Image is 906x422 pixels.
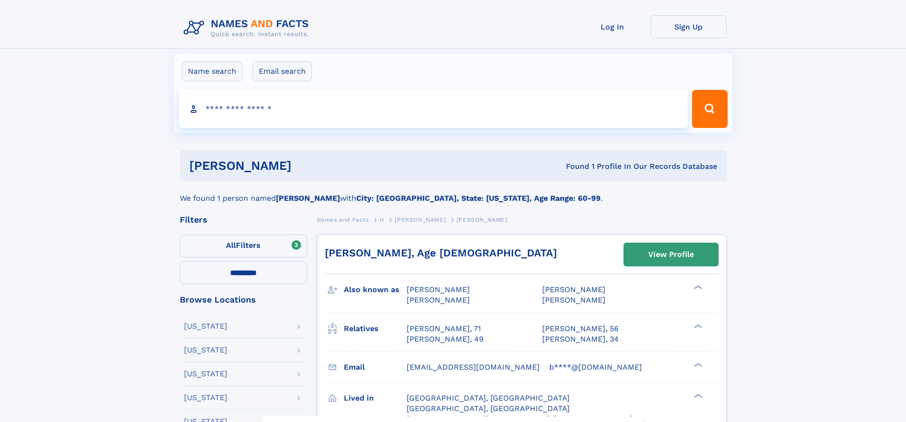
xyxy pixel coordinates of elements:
[624,243,718,266] a: View Profile
[226,241,236,250] span: All
[344,321,407,337] h3: Relatives
[180,295,307,304] div: Browse Locations
[253,61,312,81] label: Email search
[542,285,605,294] span: [PERSON_NAME]
[457,216,507,223] span: [PERSON_NAME]
[180,235,307,257] label: Filters
[179,90,688,128] input: search input
[184,346,227,354] div: [US_STATE]
[395,214,446,226] a: [PERSON_NAME]
[542,295,605,304] span: [PERSON_NAME]
[407,285,470,294] span: [PERSON_NAME]
[180,15,317,41] img: Logo Names and Facts
[407,324,481,334] a: [PERSON_NAME], 71
[184,323,227,330] div: [US_STATE]
[429,161,717,172] div: Found 1 Profile In Our Records Database
[344,390,407,406] h3: Lived in
[317,214,369,226] a: Names and Facts
[407,295,470,304] span: [PERSON_NAME]
[407,404,570,413] span: [GEOGRAPHIC_DATA], [GEOGRAPHIC_DATA]
[184,394,227,402] div: [US_STATE]
[575,15,651,39] a: Log In
[692,285,703,291] div: ❯
[344,359,407,375] h3: Email
[542,334,619,344] a: [PERSON_NAME], 34
[542,324,619,334] a: [PERSON_NAME], 56
[380,214,384,226] a: H
[184,370,227,378] div: [US_STATE]
[407,334,484,344] a: [PERSON_NAME], 49
[692,362,703,368] div: ❯
[407,393,570,402] span: [GEOGRAPHIC_DATA], [GEOGRAPHIC_DATA]
[344,282,407,298] h3: Also known as
[380,216,384,223] span: H
[692,323,703,329] div: ❯
[692,393,703,399] div: ❯
[180,181,727,204] div: We found 1 person named with .
[648,244,694,265] div: View Profile
[356,194,601,203] b: City: [GEOGRAPHIC_DATA], State: [US_STATE], Age Range: 60-99
[189,160,429,172] h1: [PERSON_NAME]
[276,194,340,203] b: [PERSON_NAME]
[325,247,557,259] a: [PERSON_NAME], Age [DEMOGRAPHIC_DATA]
[180,216,307,224] div: Filters
[407,363,540,372] span: [EMAIL_ADDRESS][DOMAIN_NAME]
[395,216,446,223] span: [PERSON_NAME]
[692,90,727,128] button: Search Button
[182,61,243,81] label: Name search
[651,15,727,39] a: Sign Up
